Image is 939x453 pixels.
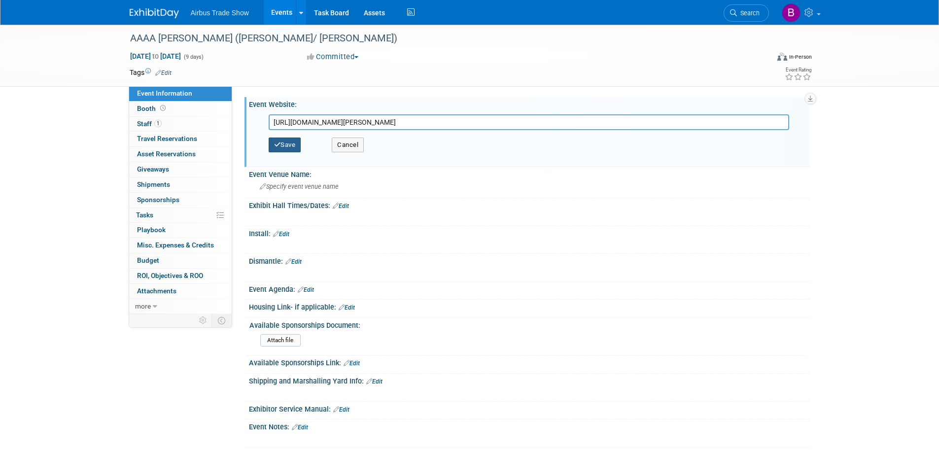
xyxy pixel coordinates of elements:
[344,360,360,367] a: Edit
[137,256,159,264] span: Budget
[137,135,197,142] span: Travel Reservations
[366,378,383,385] a: Edit
[249,198,810,211] div: Exhibit Hall Times/Dates:
[130,68,172,77] td: Tags
[249,318,805,330] div: Available Sponsorships Document:
[137,287,176,295] span: Attachments
[260,183,339,190] span: Specify event venue name
[249,282,810,295] div: Event Agenda:
[789,53,812,61] div: In-Person
[158,105,168,112] span: Booth not reserved yet
[137,89,192,97] span: Event Information
[129,238,232,253] a: Misc. Expenses & Credits
[285,258,302,265] a: Edit
[785,68,811,72] div: Event Rating
[195,314,212,327] td: Personalize Event Tab Strip
[249,419,810,432] div: Event Notes:
[249,300,810,313] div: Housing Link- if applicable:
[249,355,810,368] div: Available Sponsorships Link:
[129,147,232,162] a: Asset Reservations
[135,302,151,310] span: more
[137,105,168,112] span: Booth
[129,162,232,177] a: Giveaways
[137,165,169,173] span: Giveaways
[777,53,787,61] img: Format-Inperson.png
[737,9,760,17] span: Search
[183,54,204,60] span: (9 days)
[137,150,196,158] span: Asset Reservations
[129,269,232,283] a: ROI, Objectives & ROO
[137,196,179,204] span: Sponsorships
[129,132,232,146] a: Travel Reservations
[151,52,160,60] span: to
[129,117,232,132] a: Staff1
[137,241,214,249] span: Misc. Expenses & Credits
[129,223,232,238] a: Playbook
[269,114,789,130] input: Enter URL
[136,211,153,219] span: Tasks
[249,97,810,109] div: Event Website:
[155,70,172,76] a: Edit
[298,286,314,293] a: Edit
[191,9,249,17] span: Airbus Trade Show
[304,52,362,62] button: Committed
[292,424,308,431] a: Edit
[711,51,812,66] div: Event Format
[249,226,810,239] div: Install:
[129,102,232,116] a: Booth
[137,120,162,128] span: Staff
[211,314,232,327] td: Toggle Event Tabs
[339,304,355,311] a: Edit
[127,30,754,47] div: AAAA [PERSON_NAME] ([PERSON_NAME]/ [PERSON_NAME])
[129,193,232,208] a: Sponsorships
[273,231,289,238] a: Edit
[130,8,179,18] img: ExhibitDay
[249,374,810,386] div: Shipping and Marshalling Yard Info:
[332,138,364,152] button: Cancel
[137,226,166,234] span: Playbook
[249,402,810,415] div: Exhibitor Service Manual:
[137,272,203,279] span: ROI, Objectives & ROO
[129,177,232,192] a: Shipments
[249,167,810,179] div: Event Venue Name:
[269,138,301,152] button: Save
[333,406,349,413] a: Edit
[129,208,232,223] a: Tasks
[129,284,232,299] a: Attachments
[129,86,232,101] a: Event Information
[129,253,232,268] a: Budget
[129,299,232,314] a: more
[249,254,810,267] div: Dismantle:
[782,3,800,22] img: Brianna Corbett
[724,4,769,22] a: Search
[130,52,181,61] span: [DATE] [DATE]
[333,203,349,209] a: Edit
[137,180,170,188] span: Shipments
[154,120,162,127] span: 1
